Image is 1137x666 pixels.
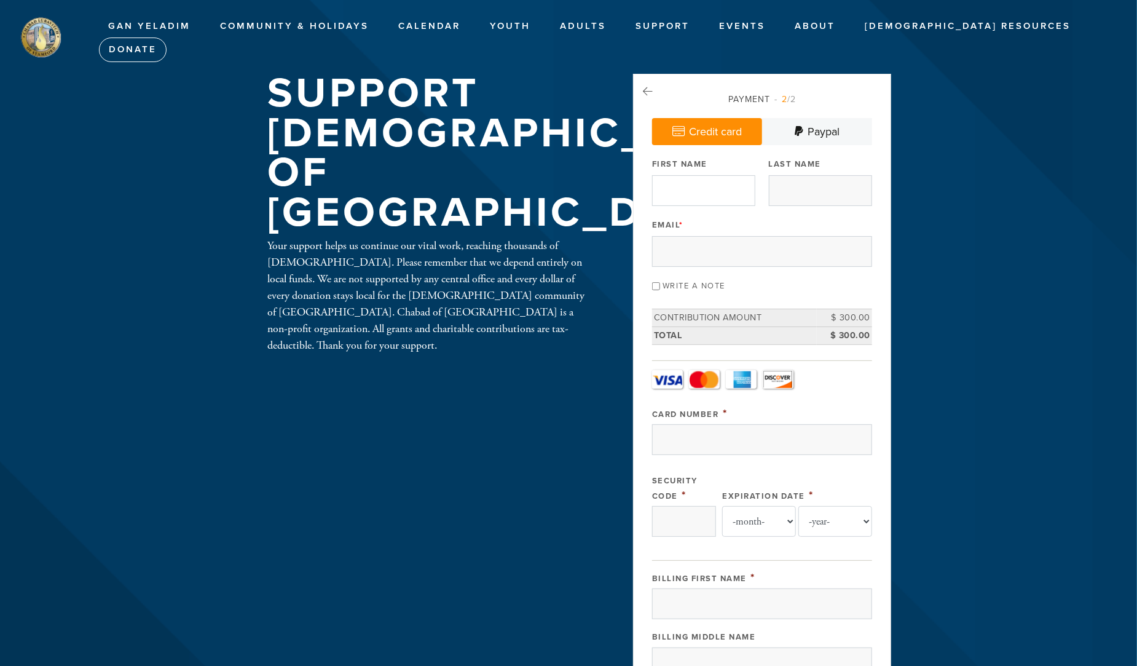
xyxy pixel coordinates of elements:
span: This field is required. [751,571,756,584]
a: About [785,15,844,38]
a: Adults [551,15,615,38]
a: Events [710,15,774,38]
label: Security Code [652,476,698,501]
a: Gan Yeladim [99,15,200,38]
h1: Support [DEMOGRAPHIC_DATA] of [GEOGRAPHIC_DATA] [267,74,781,232]
td: $ 300.00 [817,327,872,344]
select: Expiration Date year [798,506,872,537]
a: Donate [99,38,167,62]
td: Contribution Amount [652,309,817,327]
a: Support [626,15,699,38]
a: Discover [763,370,793,389]
label: Write a note [663,281,725,291]
div: Payment [652,93,872,106]
div: Your support helps us continue our vital work, reaching thousands of [DEMOGRAPHIC_DATA]. Please r... [267,237,593,354]
img: stamford%20logo.png [18,15,63,59]
a: Visa [652,370,683,389]
a: Credit card [652,118,762,145]
select: Expiration Date month [722,506,796,537]
label: Last Name [769,159,822,170]
span: /2 [774,94,796,105]
a: Amex [726,370,757,389]
label: Billing First Name [652,574,747,584]
span: This field is required. [723,406,728,420]
a: Community & Holidays [211,15,378,38]
span: 2 [782,94,787,105]
label: First Name [652,159,707,170]
a: Youth [481,15,540,38]
a: Paypal [762,118,872,145]
a: Calendar [389,15,470,38]
a: [DEMOGRAPHIC_DATA] Resources [856,15,1080,38]
label: Expiration Date [722,491,805,501]
td: Total [652,327,817,344]
a: MasterCard [689,370,720,389]
span: This field is required. [682,488,687,502]
span: This field is required. [809,488,814,502]
td: $ 300.00 [817,309,872,327]
label: Email [652,220,683,231]
label: Billing Middle Name [652,632,756,642]
label: Card Number [652,410,719,419]
span: This field is required. [680,220,684,230]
